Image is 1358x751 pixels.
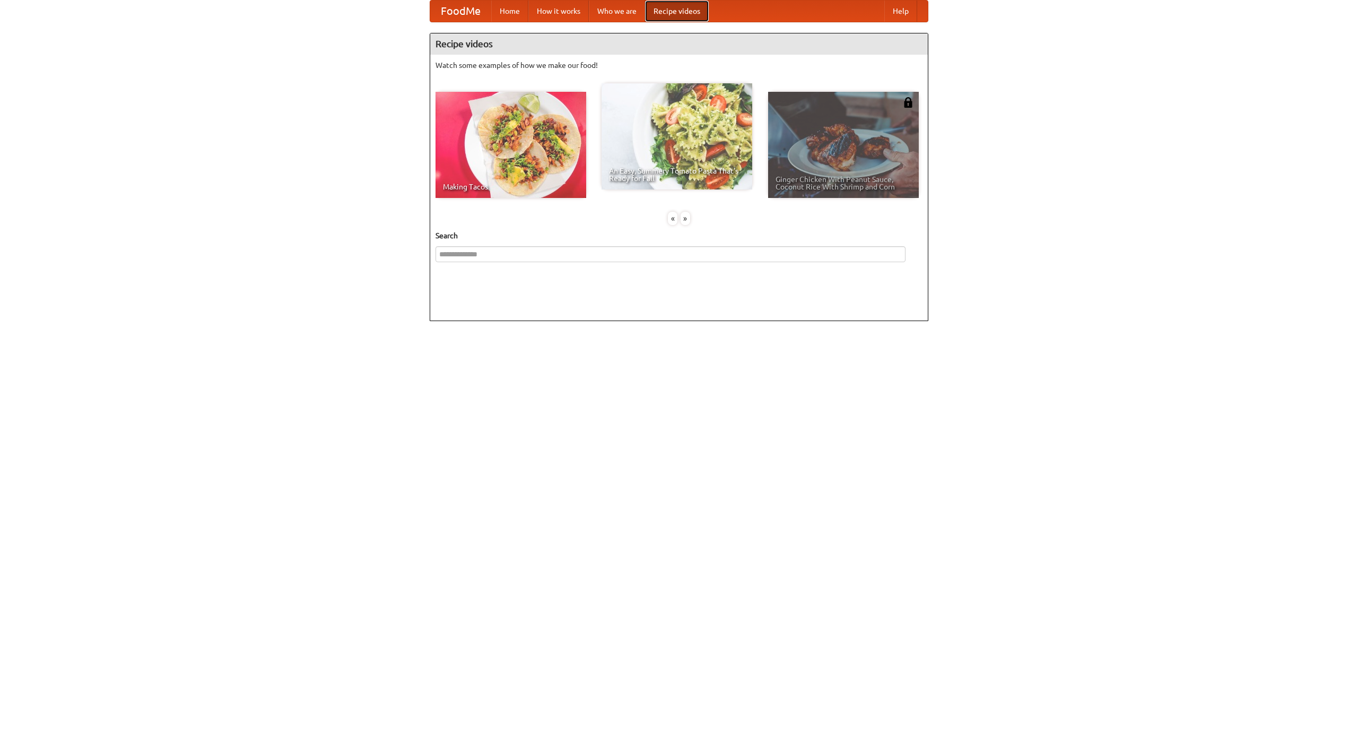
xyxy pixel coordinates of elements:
a: Help [884,1,917,22]
a: Home [491,1,528,22]
a: FoodMe [430,1,491,22]
span: An Easy, Summery Tomato Pasta That's Ready for Fall [609,167,745,182]
a: How it works [528,1,589,22]
h5: Search [436,230,922,241]
a: Making Tacos [436,92,586,198]
p: Watch some examples of how we make our food! [436,60,922,71]
span: Making Tacos [443,183,579,191]
h4: Recipe videos [430,33,928,55]
img: 483408.png [903,97,913,108]
a: Who we are [589,1,645,22]
a: Recipe videos [645,1,709,22]
div: « [668,212,677,225]
div: » [681,212,690,225]
a: An Easy, Summery Tomato Pasta That's Ready for Fall [602,83,752,189]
